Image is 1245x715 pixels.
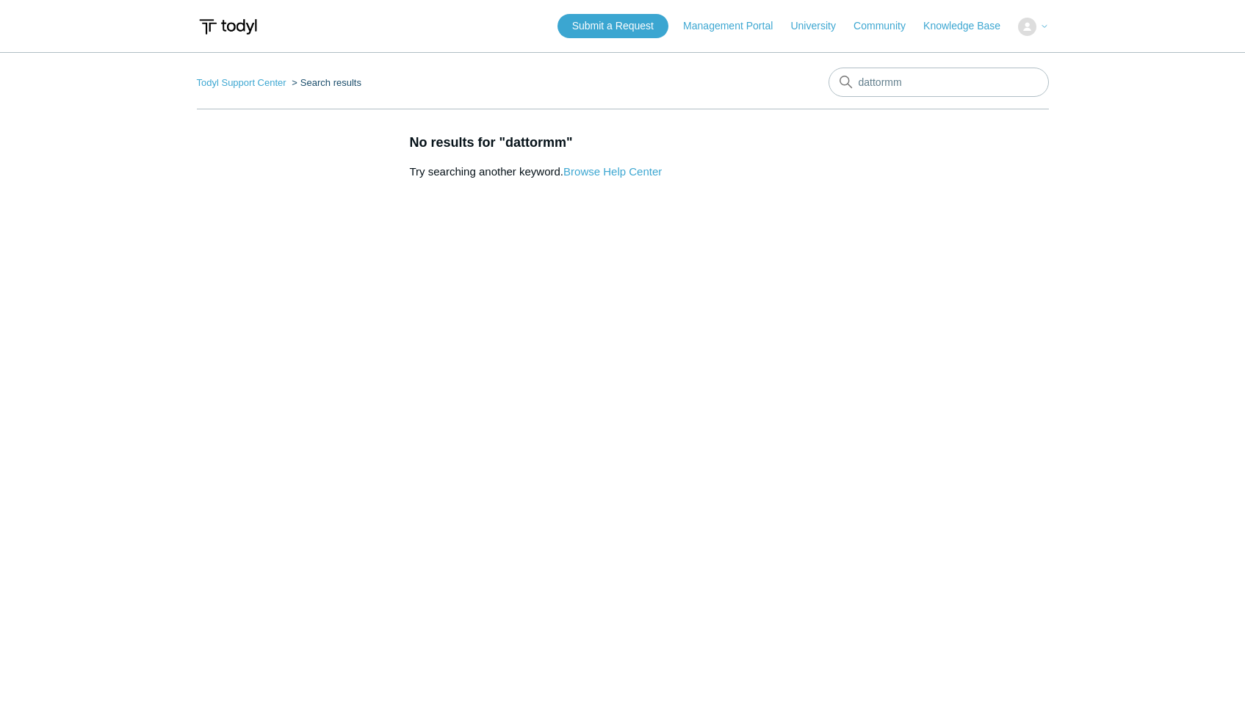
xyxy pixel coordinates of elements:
li: Todyl Support Center [197,77,289,88]
a: Management Portal [683,18,787,34]
li: Search results [289,77,361,88]
a: Knowledge Base [923,18,1015,34]
input: Search [829,68,1049,97]
a: Todyl Support Center [197,77,286,88]
h1: No results for "dattormm" [410,133,1049,153]
a: University [790,18,850,34]
p: Try searching another keyword. [410,164,1049,181]
a: Submit a Request [557,14,668,38]
a: Community [854,18,920,34]
a: Browse Help Center [563,165,662,178]
img: Todyl Support Center Help Center home page [197,13,259,40]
